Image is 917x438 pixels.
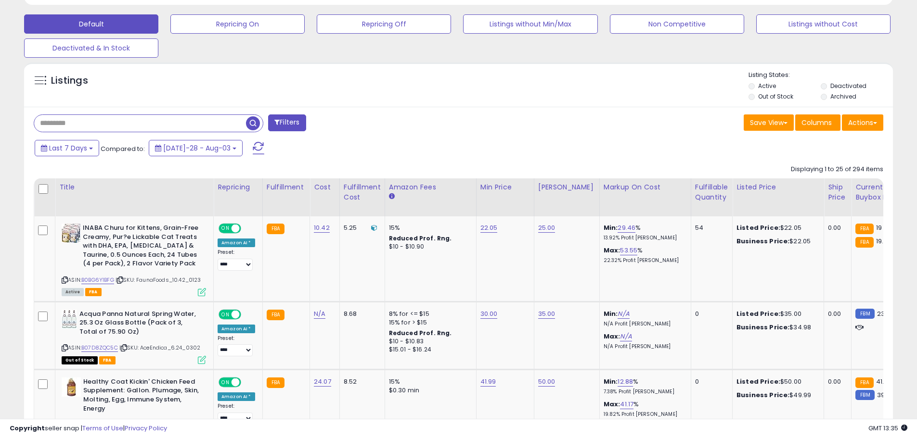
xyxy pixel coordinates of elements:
small: Amazon Fees. [389,192,395,201]
span: All listings currently available for purchase on Amazon [62,288,84,296]
span: OFF [240,225,255,233]
div: % [604,377,684,395]
div: Listed Price [736,182,820,192]
b: Max: [604,400,620,409]
span: [DATE]-28 - Aug-03 [163,143,231,153]
p: Listing States: [749,71,893,80]
span: 19 [876,223,882,232]
div: Preset: [218,249,255,271]
a: 24.07 [314,377,331,387]
div: % [604,246,684,264]
span: OFF [240,310,255,318]
span: 39.89 [877,390,894,400]
button: Save View [744,114,794,131]
div: 15% [389,377,469,386]
div: ASIN: [62,224,206,295]
b: Listed Price: [736,377,780,386]
div: Current Buybox Price [855,182,905,202]
div: ASIN: [62,310,206,363]
div: seller snap | | [10,424,167,433]
span: Last 7 Days [49,143,87,153]
div: 0.00 [828,310,844,318]
a: Terms of Use [82,424,123,433]
button: Listings without Min/Max [463,14,597,34]
a: N/A [314,309,325,319]
div: 0 [695,310,725,318]
b: Min: [604,309,618,318]
span: FBA [99,356,116,364]
label: Active [758,82,776,90]
div: 0.00 [828,224,844,232]
a: 12.88 [618,377,633,387]
th: The percentage added to the cost of goods (COGS) that forms the calculator for Min & Max prices. [599,178,691,216]
button: Repricing On [170,14,305,34]
p: 13.92% Profit [PERSON_NAME] [604,235,684,241]
a: 50.00 [538,377,555,387]
small: FBM [855,390,874,400]
label: Out of Stock [758,92,793,100]
p: N/A Profit [PERSON_NAME] [604,321,684,327]
p: 7.38% Profit [PERSON_NAME] [604,388,684,395]
span: 41.99 [876,377,892,386]
div: 54 [695,224,725,232]
div: $22.05 [736,224,816,232]
a: 53.55 [620,246,637,255]
div: Amazon AI * [218,238,255,247]
small: FBA [855,224,873,234]
img: 41y2CAMQ3zL._SL40_.jpg [62,377,81,397]
div: $50.00 [736,377,816,386]
div: 8% for <= $15 [389,310,469,318]
span: FBA [85,288,102,296]
div: Fulfillment Cost [344,182,381,202]
button: Actions [842,114,883,131]
a: N/A [620,332,632,341]
div: Markup on Cost [604,182,687,192]
a: 29.46 [618,223,635,233]
div: Preset: [218,335,255,357]
div: $10 - $10.90 [389,243,469,251]
div: Repricing [218,182,258,192]
label: Deactivated [830,82,866,90]
div: Fulfillment [267,182,306,192]
span: OFF [240,378,255,387]
small: FBA [267,377,284,388]
div: $34.98 [736,323,816,332]
span: Compared to: [101,144,145,153]
b: Min: [604,223,618,232]
a: 30.00 [480,309,498,319]
div: [PERSON_NAME] [538,182,595,192]
span: 23.99 [877,309,894,318]
b: Acqua Panna Natural Spring Water, 25.3 Oz Glass Bottle (Pack of 3, Total of 75.90 Oz) [79,310,196,339]
span: ON [220,378,232,387]
div: 8.68 [344,310,377,318]
b: Max: [604,246,620,255]
b: Business Price: [736,323,789,332]
div: Displaying 1 to 25 of 294 items [791,165,883,174]
span: | SKU: FaunaFoods_10.42_0123 [116,276,201,284]
a: N/A [618,309,629,319]
button: Last 7 Days [35,140,99,156]
div: Min Price [480,182,530,192]
a: Privacy Policy [125,424,167,433]
div: Ship Price [828,182,847,202]
div: 5.25 [344,224,377,232]
b: Listed Price: [736,223,780,232]
a: 41.17 [620,400,633,409]
div: Amazon Fees [389,182,472,192]
span: All listings that are currently out of stock and unavailable for purchase on Amazon [62,356,98,364]
div: $22.05 [736,237,816,246]
b: Business Price: [736,237,789,246]
div: 15% [389,224,469,232]
div: 0.00 [828,377,844,386]
a: 35.00 [538,309,555,319]
div: 8.52 [344,377,377,386]
div: 15% for > $15 [389,318,469,327]
small: FBA [267,224,284,234]
span: 2025-08-11 13:35 GMT [868,424,907,433]
strong: Copyright [10,424,45,433]
b: Listed Price: [736,309,780,318]
div: Amazon AI * [218,325,255,333]
a: 10.42 [314,223,330,233]
img: 61mBJSCMsZL._SL40_.jpg [62,224,80,243]
div: $49.99 [736,391,816,400]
